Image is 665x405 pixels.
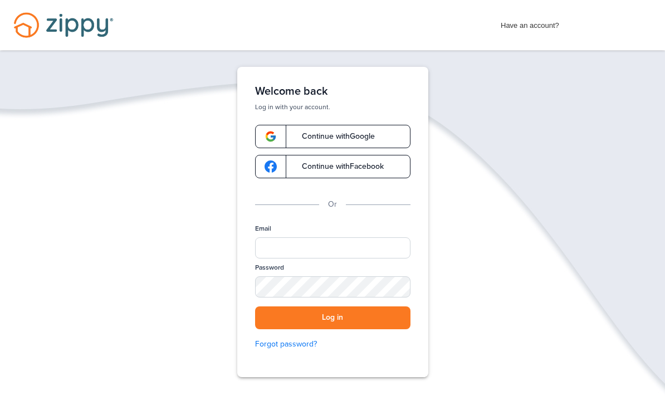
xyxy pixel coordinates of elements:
a: google-logoContinue withGoogle [255,125,410,148]
a: Forgot password? [255,338,410,350]
button: Log in [255,306,410,329]
input: Email [255,237,410,258]
img: google-logo [265,160,277,173]
span: Continue with Google [291,133,375,140]
img: google-logo [265,130,277,143]
label: Password [255,263,284,272]
label: Email [255,224,271,233]
p: Or [328,198,337,211]
span: Continue with Facebook [291,163,384,170]
p: Log in with your account. [255,103,410,111]
input: Password [255,276,410,297]
h1: Welcome back [255,85,410,98]
a: google-logoContinue withFacebook [255,155,410,178]
span: Have an account? [501,14,559,32]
